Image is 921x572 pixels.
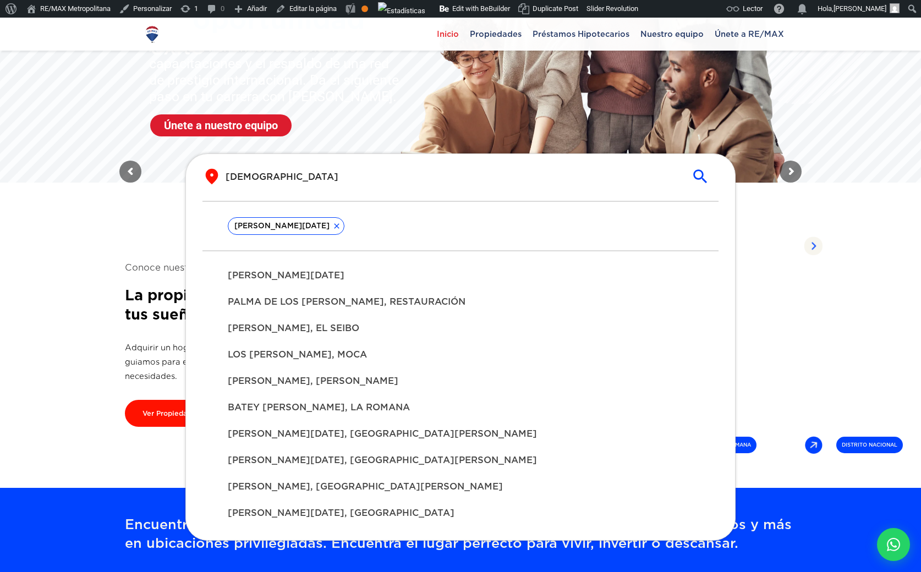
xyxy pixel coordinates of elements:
[125,400,217,427] a: Ver Propiedades
[228,507,693,520] span: [PERSON_NAME][DATE], [GEOGRAPHIC_DATA]
[228,295,693,309] span: PALMA DE LOS [PERSON_NAME], RESTAURACIÓN
[228,375,693,388] span: [PERSON_NAME], [PERSON_NAME]
[142,25,162,44] img: Logo de REMAX
[219,447,702,474] div: [PERSON_NAME][DATE], [GEOGRAPHIC_DATA][PERSON_NAME]
[635,26,709,42] span: Nuestro equipo
[142,18,162,51] a: RE/MAX Metropolitana
[431,18,464,51] a: Inicio
[219,342,702,368] div: LOS [PERSON_NAME], MOCA
[431,26,464,42] span: Inicio
[635,18,709,51] a: Nuestro equipo
[378,2,425,20] img: Visitas de 48 horas. Haz clic para ver más estadísticas del sitio.
[219,474,702,500] div: [PERSON_NAME], [GEOGRAPHIC_DATA][PERSON_NAME]
[125,340,433,383] p: Adquirir un hogar o propiedad es más fácil con la asesoría adecuada. Te guiamos para encontrar op...
[712,234,804,258] span: Propiedades listadas
[219,394,702,421] div: BATEY [PERSON_NAME], LA ROMANA
[804,237,823,255] img: Arrow Right
[219,289,702,315] div: PALMA DE LOS [PERSON_NAME], RESTAURACIÓN
[527,26,635,42] span: Préstamos Hipotecarios
[805,436,823,454] img: Arrow Right
[709,18,790,51] a: Únete a RE/MAX
[219,500,702,526] div: [PERSON_NAME][DATE], [GEOGRAPHIC_DATA]
[125,261,433,274] span: Conoce nuestro alcance
[125,515,796,553] p: Encuentra propiedades que se adaptan a tu estilo de vida
[125,285,433,324] h2: La propiedad perfecta en la ciudad de tus sueños
[361,5,368,12] div: Aceptable
[708,227,827,460] a: Propiedades listadas Arrow Right LA ROMANA Arrow Right
[709,26,790,42] span: Únete a RE/MAX
[219,368,702,394] div: [PERSON_NAME], [PERSON_NAME]
[464,18,527,51] a: Propiedades
[228,269,693,282] span: [PERSON_NAME][DATE]
[228,348,693,361] span: LOS [PERSON_NAME], MOCA
[228,221,336,232] span: [PERSON_NAME][DATE]
[228,427,693,441] span: [PERSON_NAME][DATE], [GEOGRAPHIC_DATA][PERSON_NAME]
[228,454,693,467] span: [PERSON_NAME][DATE], [GEOGRAPHIC_DATA][PERSON_NAME]
[464,26,527,42] span: Propiedades
[228,322,693,335] span: [PERSON_NAME], EL SEIBO
[219,315,702,342] div: [PERSON_NAME], EL SEIBO
[219,262,702,289] div: [PERSON_NAME][DATE]
[150,114,292,136] a: Únete a nuestro equipo
[219,421,702,447] div: [PERSON_NAME][DATE], [GEOGRAPHIC_DATA][PERSON_NAME]
[527,18,635,51] a: Préstamos Hipotecarios
[226,170,678,183] input: Buscar propiedad por ciudad o sector
[149,39,402,105] sr7-txt: Accede a herramientas exclusivas, capacitaciones y el respaldo de una red de prestigio internacio...
[836,437,903,453] span: DISTRITO NACIONAL
[228,401,693,414] span: BATEY [PERSON_NAME], LA ROMANA
[834,4,886,13] span: [PERSON_NAME]
[228,480,693,493] span: [PERSON_NAME], [GEOGRAPHIC_DATA][PERSON_NAME]
[708,227,818,460] div: 6 / 6
[228,217,344,235] div: [PERSON_NAME][DATE]
[586,4,638,13] span: Slider Revolution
